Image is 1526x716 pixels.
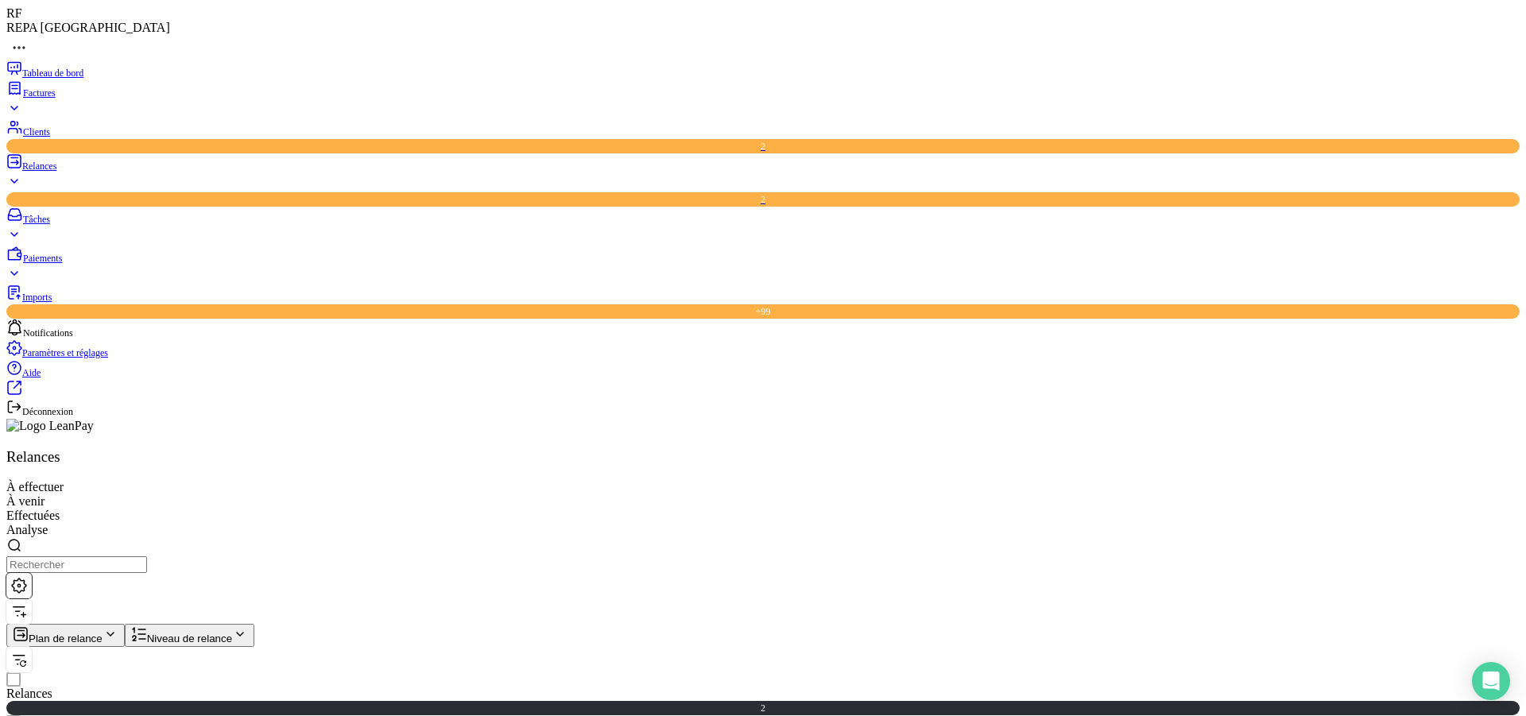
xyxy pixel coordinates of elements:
span: Déconnexion [22,406,73,417]
span: REPA [GEOGRAPHIC_DATA] [6,21,170,34]
button: Plan de relance [6,624,125,647]
span: Paramètres et réglages [22,347,108,358]
span: 2 [6,192,1520,207]
span: Clients [23,126,50,137]
span: Notifications [23,327,73,339]
span: Imports [22,292,52,303]
span: Relances [22,161,56,172]
a: Clients [6,119,1520,139]
a: Paiements [6,246,1520,284]
span: 2 [6,139,1520,153]
a: Factures [6,80,1520,119]
button: Niveau de relance [125,624,254,647]
span: Analyse [6,523,48,536]
span: Relances [6,687,52,700]
div: Open Intercom Messenger [1472,662,1510,700]
input: Rechercher [6,556,147,573]
span: Tâches [23,214,50,225]
a: Tableau de bord [6,60,1520,80]
a: Imports [6,284,1520,304]
a: 2Relances [6,139,1520,192]
a: 2Tâches [6,192,1520,246]
a: Paramètres et réglages [6,340,1520,360]
span: À effectuer [6,480,64,493]
span: Paiements [23,253,62,264]
span: Factures [23,87,56,99]
span: +99 [6,304,1520,319]
span: 2 [6,701,1520,715]
span: Niveau de relance [147,633,232,644]
img: Logo LeanPay [6,419,94,433]
span: Tableau de bord [22,68,83,79]
span: Aide [22,367,41,378]
h3: Relances [6,448,1520,466]
span: À venir [6,494,45,508]
a: Aide [6,360,1520,399]
span: Plan de relance [29,633,103,644]
span: Effectuées [6,509,60,522]
div: RF [6,6,1520,21]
